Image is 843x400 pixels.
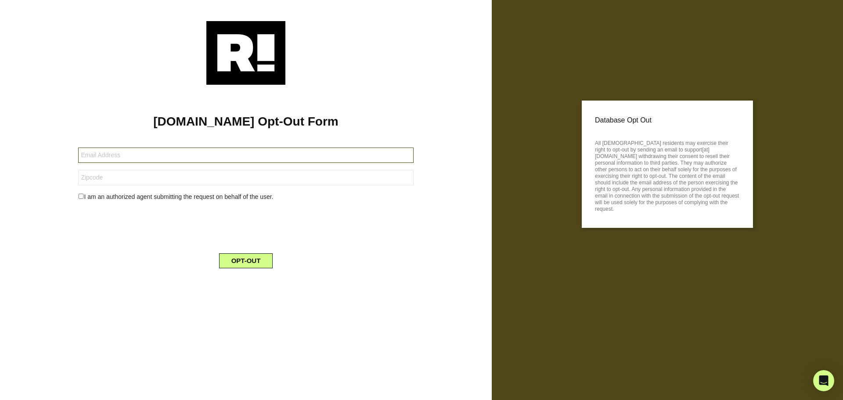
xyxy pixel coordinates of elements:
iframe: reCAPTCHA [179,209,313,243]
div: Open Intercom Messenger [813,370,834,391]
h1: [DOMAIN_NAME] Opt-Out Form [13,114,479,129]
button: OPT-OUT [219,253,273,268]
p: All [DEMOGRAPHIC_DATA] residents may exercise their right to opt-out by sending an email to suppo... [595,137,740,213]
div: I am an authorized agent submitting the request on behalf of the user. [72,192,420,202]
p: Database Opt Out [595,114,740,127]
img: Retention.com [206,21,285,85]
input: Zipcode [78,170,413,185]
input: Email Address [78,148,413,163]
